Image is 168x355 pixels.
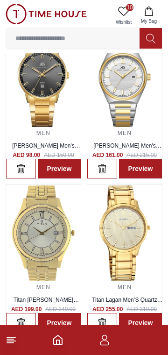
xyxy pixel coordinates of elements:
[6,4,87,24] img: ...
[13,151,40,159] h4: AED 98.00
[92,142,161,164] a: [PERSON_NAME] Men's Analog White Dial Watch - K24016-TBTW
[6,185,81,281] img: ...
[119,159,162,178] a: Preview
[126,305,157,313] span: AED 319.00
[92,305,123,313] h4: AED 255.00
[118,130,132,136] a: MEN
[36,284,50,291] a: MEN
[38,313,81,333] a: Preview
[112,19,135,26] span: Wishlist
[112,4,135,28] a: 10Wishlist
[11,142,80,164] a: [PERSON_NAME] Men's Black Dial Analog Watch - K22010-GBGB
[6,31,81,127] img: ...
[38,159,81,178] a: Preview
[11,305,42,313] h4: AED 199.00
[87,31,162,127] img: ...
[119,313,162,333] a: Preview
[126,4,133,11] span: 10
[135,4,162,28] button: My Bag
[118,284,132,291] a: MEN
[87,185,162,281] img: ...
[44,151,74,159] span: AED 150.00
[92,151,123,159] h4: AED 161.00
[8,297,79,333] a: Titan [PERSON_NAME] Men’S Quartz Analog Watch – Champagne Dial, Gold Stainless-Steel Bracelet - 1...
[137,18,161,25] span: My Bag
[36,130,50,136] a: MEN
[90,297,163,326] a: Titan Lagan Men’S Quartz Analog Watch – Yellow Teak Dial, Gold-Look Metal Bracelet - 1775YM02
[52,334,63,346] a: Home
[45,305,76,313] span: AED 249.00
[126,151,157,159] span: AED 215.00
